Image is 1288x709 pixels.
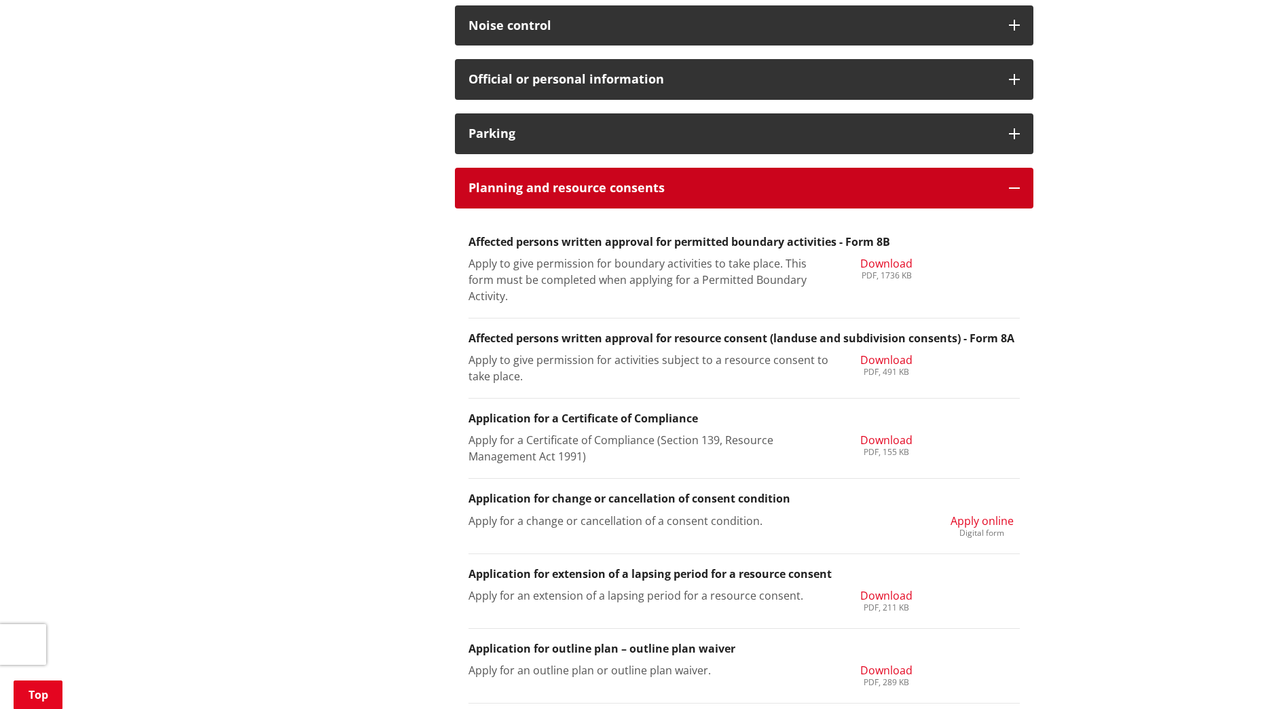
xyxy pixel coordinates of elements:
[468,492,1020,505] h3: Application for change or cancellation of consent condition
[860,432,913,456] a: Download PDF, 155 KB
[468,332,1020,345] h3: Affected persons written approval for resource consent (landuse and subdivision consents) - Form 8A
[468,642,1020,655] h3: Application for outline plan – outline plan waiver
[468,181,995,195] h3: Planning and resource consents
[468,513,829,529] p: Apply for a change or cancellation of a consent condition.
[14,680,62,709] a: Top
[468,127,995,141] h3: Parking
[951,513,1014,537] a: Apply online Digital form
[860,352,913,367] span: Download
[468,568,1020,581] h3: Application for extension of a lapsing period for a resource consent
[860,352,913,376] a: Download PDF, 491 KB
[860,256,913,271] span: Download
[468,236,1020,249] h3: Affected persons written approval for permitted boundary activities - Form 8B
[860,272,913,280] div: PDF, 1736 KB
[951,513,1014,528] span: Apply online
[860,448,913,456] div: PDF, 155 KB
[468,587,829,604] p: Apply for an extension of a lapsing period for a resource consent.
[860,663,913,678] span: Download
[860,662,913,687] a: Download PDF, 289 KB
[860,588,913,603] span: Download
[468,662,829,678] p: Apply for an outline plan or outline plan waiver.
[860,255,913,280] a: Download PDF, 1736 KB
[951,529,1014,537] div: Digital form
[1226,652,1274,701] iframe: Messenger Launcher
[860,433,913,448] span: Download
[860,678,913,687] div: PDF, 289 KB
[860,587,913,612] a: Download PDF, 211 KB
[468,255,829,304] p: Apply to give permission for boundary activities to take place. This form must be completed when ...
[468,432,829,465] p: Apply for a Certificate of Compliance (Section 139, Resource Management Act 1991)
[468,73,995,86] h3: Official or personal information
[468,352,829,384] p: Apply to give permission for activities subject to a resource consent to take place.
[860,604,913,612] div: PDF, 211 KB
[860,368,913,376] div: PDF, 491 KB
[468,19,995,33] h3: Noise control
[468,412,1020,425] h3: Application for a Certificate of Compliance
